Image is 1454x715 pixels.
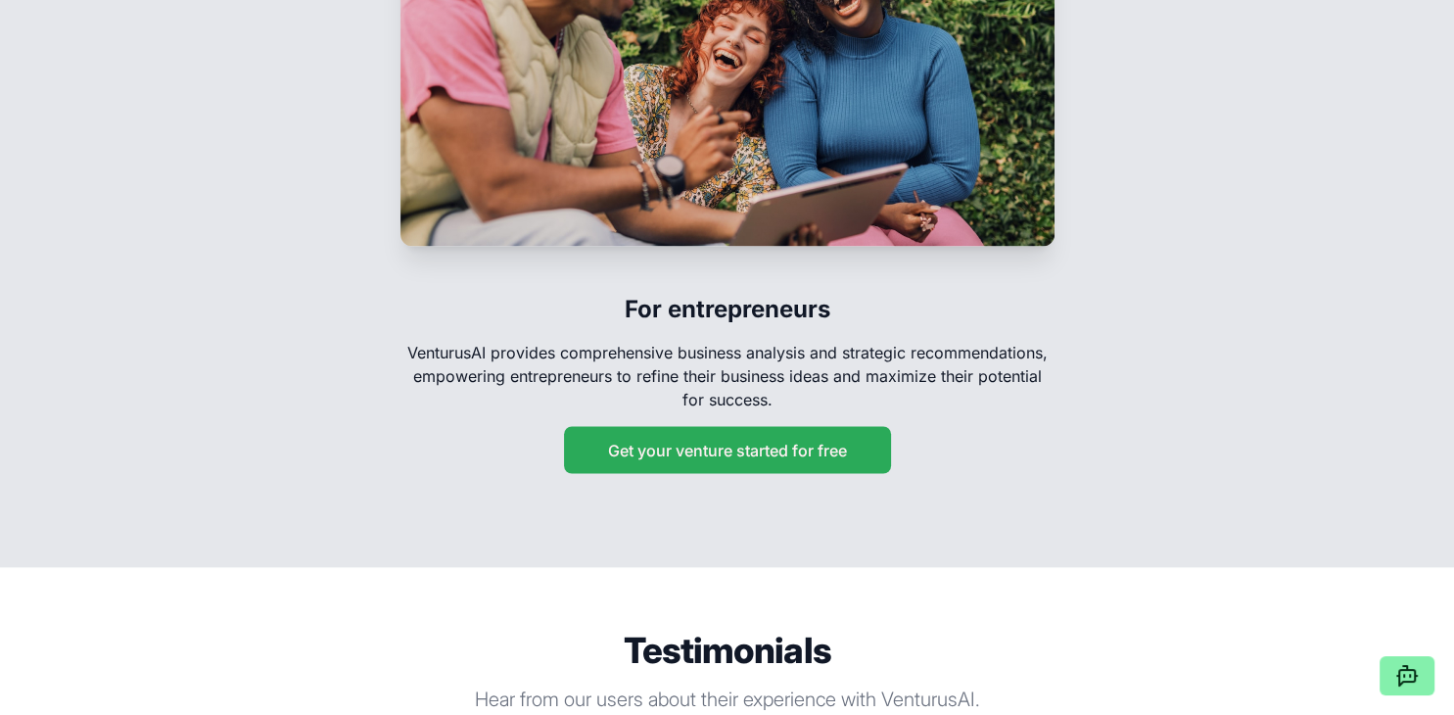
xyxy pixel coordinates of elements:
h2: Testimonials [352,630,1103,669]
button: Get your venture started for free [564,426,891,473]
p: Hear from our users about their experience with VenturusAI. [352,685,1103,712]
p: VenturusAI provides comprehensive business analysis and strategic recommendations, empowering ent... [400,340,1055,410]
h3: For entrepreneurs [400,277,1055,340]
